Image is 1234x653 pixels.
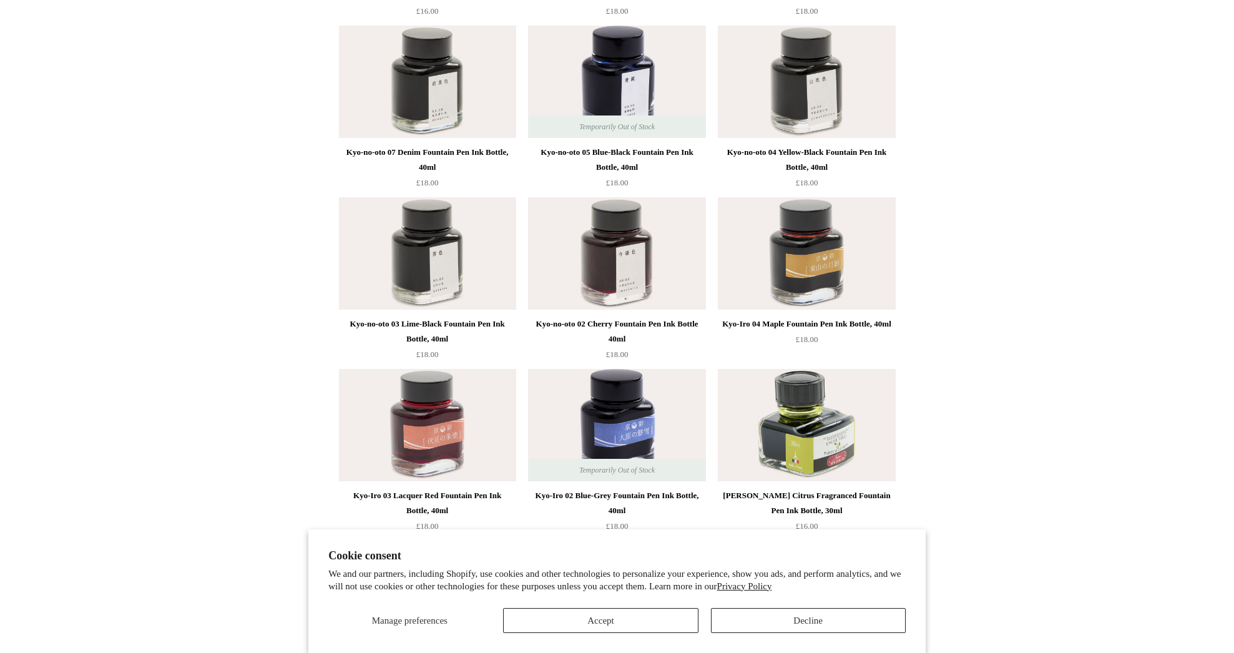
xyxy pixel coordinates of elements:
[416,521,439,531] span: £18.00
[528,197,705,310] img: Kyo-no-oto 02 Cherry Fountain Pen Ink Bottle 40ml
[328,608,491,633] button: Manage preferences
[796,335,818,344] span: £18.00
[567,115,667,138] span: Temporarily Out of Stock
[416,350,439,359] span: £18.00
[606,521,629,531] span: £18.00
[567,459,667,481] span: Temporarily Out of Stock
[372,616,448,626] span: Manage preferences
[721,145,892,175] div: Kyo-no-oto 04 Yellow-Black Fountain Pen Ink Bottle, 40ml
[718,26,895,138] img: Kyo-no-oto 04 Yellow-Black Fountain Pen Ink Bottle, 40ml
[342,317,513,346] div: Kyo-no-oto 03 Lime-Black Fountain Pen Ink Bottle, 40ml
[531,145,702,175] div: Kyo-no-oto 05 Blue-Black Fountain Pen Ink Bottle, 40ml
[718,26,895,138] a: Kyo-no-oto 04 Yellow-Black Fountain Pen Ink Bottle, 40ml Kyo-no-oto 04 Yellow-Black Fountain Pen ...
[528,145,705,196] a: Kyo-no-oto 05 Blue-Black Fountain Pen Ink Bottle, 40ml £18.00
[606,350,629,359] span: £18.00
[528,369,705,481] a: Kyo-Iro 02 Blue-Grey Fountain Pen Ink Bottle, 40ml Kyo-Iro 02 Blue-Grey Fountain Pen Ink Bottle, ...
[503,608,698,633] button: Accept
[528,26,705,138] a: Kyo-no-oto 05 Blue-Black Fountain Pen Ink Bottle, 40ml Kyo-no-oto 05 Blue-Black Fountain Pen Ink ...
[718,369,895,481] img: Herbin Citrus Fragranced Fountain Pen Ink Bottle, 30ml
[416,6,439,16] span: £16.00
[606,178,629,187] span: £18.00
[606,6,629,16] span: £18.00
[339,26,516,138] img: Kyo-no-oto 07 Denim Fountain Pen Ink Bottle, 40ml
[339,197,516,310] a: Kyo-no-oto 03 Lime-Black Fountain Pen Ink Bottle, 40ml Kyo-no-oto 03 Lime-Black Fountain Pen Ink ...
[528,317,705,368] a: Kyo-no-oto 02 Cherry Fountain Pen Ink Bottle 40ml £18.00
[342,145,513,175] div: Kyo-no-oto 07 Denim Fountain Pen Ink Bottle, 40ml
[718,317,895,368] a: Kyo-Iro 04 Maple Fountain Pen Ink Bottle, 40ml £18.00
[717,581,772,591] a: Privacy Policy
[528,369,705,481] img: Kyo-Iro 02 Blue-Grey Fountain Pen Ink Bottle, 40ml
[339,369,516,481] img: Kyo-Iro 03 Lacquer Red Fountain Pen Ink Bottle, 40ml
[721,488,892,518] div: [PERSON_NAME] Citrus Fragranced Fountain Pen Ink Bottle, 30ml
[342,488,513,518] div: Kyo-Iro 03 Lacquer Red Fountain Pen Ink Bottle, 40ml
[528,26,705,138] img: Kyo-no-oto 05 Blue-Black Fountain Pen Ink Bottle, 40ml
[416,178,439,187] span: £18.00
[339,317,516,368] a: Kyo-no-oto 03 Lime-Black Fountain Pen Ink Bottle, 40ml £18.00
[339,145,516,196] a: Kyo-no-oto 07 Denim Fountain Pen Ink Bottle, 40ml £18.00
[718,145,895,196] a: Kyo-no-oto 04 Yellow-Black Fountain Pen Ink Bottle, 40ml £18.00
[328,568,906,592] p: We and our partners, including Shopify, use cookies and other technologies to personalize your ex...
[796,521,818,531] span: £16.00
[796,6,818,16] span: £18.00
[718,197,895,310] a: Kyo-Iro 04 Maple Fountain Pen Ink Bottle, 40ml Kyo-Iro 04 Maple Fountain Pen Ink Bottle, 40ml
[531,317,702,346] div: Kyo-no-oto 02 Cherry Fountain Pen Ink Bottle 40ml
[339,197,516,310] img: Kyo-no-oto 03 Lime-Black Fountain Pen Ink Bottle, 40ml
[721,317,892,331] div: Kyo-Iro 04 Maple Fountain Pen Ink Bottle, 40ml
[528,197,705,310] a: Kyo-no-oto 02 Cherry Fountain Pen Ink Bottle 40ml Kyo-no-oto 02 Cherry Fountain Pen Ink Bottle 40ml
[328,549,906,562] h2: Cookie consent
[531,488,702,518] div: Kyo-Iro 02 Blue-Grey Fountain Pen Ink Bottle, 40ml
[718,197,895,310] img: Kyo-Iro 04 Maple Fountain Pen Ink Bottle, 40ml
[528,488,705,539] a: Kyo-Iro 02 Blue-Grey Fountain Pen Ink Bottle, 40ml £18.00
[339,26,516,138] a: Kyo-no-oto 07 Denim Fountain Pen Ink Bottle, 40ml Kyo-no-oto 07 Denim Fountain Pen Ink Bottle, 40ml
[796,178,818,187] span: £18.00
[711,608,906,633] button: Decline
[718,369,895,481] a: Herbin Citrus Fragranced Fountain Pen Ink Bottle, 30ml Herbin Citrus Fragranced Fountain Pen Ink ...
[718,488,895,539] a: [PERSON_NAME] Citrus Fragranced Fountain Pen Ink Bottle, 30ml £16.00
[339,488,516,539] a: Kyo-Iro 03 Lacquer Red Fountain Pen Ink Bottle, 40ml £18.00
[339,369,516,481] a: Kyo-Iro 03 Lacquer Red Fountain Pen Ink Bottle, 40ml Kyo-Iro 03 Lacquer Red Fountain Pen Ink Bott...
